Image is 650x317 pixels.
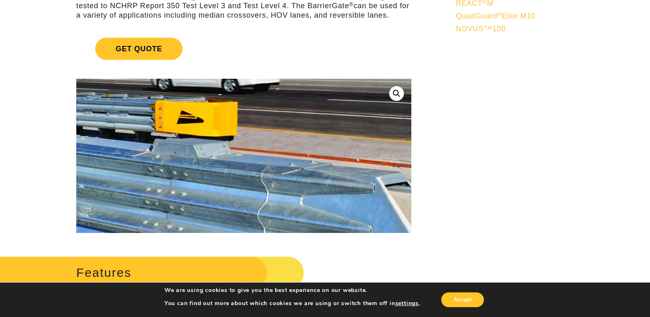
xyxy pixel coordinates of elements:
button: Accept [441,292,484,307]
p: You can find out more about which cookies we are using or switch them off in . [164,300,420,307]
a: QuadGuard®Elite M10 [456,11,590,21]
button: settings [395,300,419,307]
span: QuadGuard Elite M10 [456,12,536,20]
a: NOVUSTM100 [456,24,590,34]
sup: TM [484,25,493,31]
p: We are using cookies to give you the best experience on our website. [164,287,420,294]
sup: ® [349,1,354,7]
span: NOVUS 100 [456,25,506,33]
span: Get Quote [95,38,182,60]
a: Get Quote [76,28,411,70]
sup: ® [497,11,502,18]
